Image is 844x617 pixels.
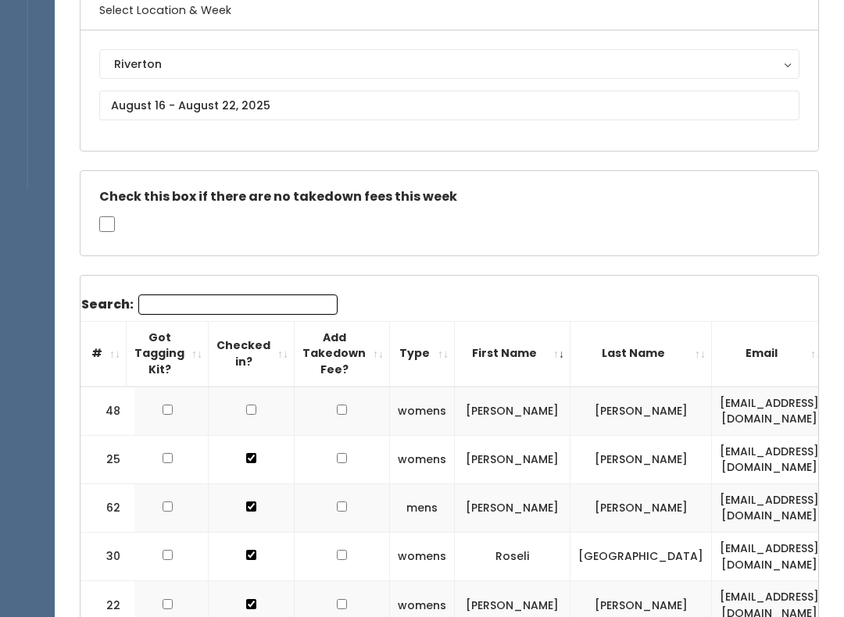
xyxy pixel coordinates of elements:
input: Search: [138,295,338,316]
td: 30 [80,533,135,582]
td: [GEOGRAPHIC_DATA] [570,533,712,582]
div: Riverton [114,56,785,73]
td: [PERSON_NAME] [570,387,712,437]
td: [EMAIL_ADDRESS][DOMAIN_NAME] [712,387,828,437]
td: [PERSON_NAME] [455,484,570,533]
th: Add Takedown Fee?: activate to sort column ascending [295,322,390,387]
td: [EMAIL_ADDRESS][DOMAIN_NAME] [712,533,828,582]
th: Email: activate to sort column ascending [712,322,828,387]
td: 62 [80,484,135,533]
td: womens [390,387,455,437]
th: First Name: activate to sort column ascending [455,322,570,387]
button: Riverton [99,50,799,80]
td: [PERSON_NAME] [570,484,712,533]
th: #: activate to sort column ascending [72,322,127,387]
th: Checked in?: activate to sort column ascending [209,322,295,387]
input: August 16 - August 22, 2025 [99,91,799,121]
h5: Check this box if there are no takedown fees this week [99,191,799,205]
th: Last Name: activate to sort column ascending [570,322,712,387]
td: womens [390,533,455,582]
td: [EMAIL_ADDRESS][DOMAIN_NAME] [712,436,828,484]
th: Got Tagging Kit?: activate to sort column ascending [127,322,209,387]
label: Search: [81,295,338,316]
td: 25 [80,436,135,484]
td: womens [390,436,455,484]
td: mens [390,484,455,533]
td: [PERSON_NAME] [455,436,570,484]
th: Type: activate to sort column ascending [390,322,455,387]
td: [PERSON_NAME] [570,436,712,484]
td: Roseli [455,533,570,582]
td: [EMAIL_ADDRESS][DOMAIN_NAME] [712,484,828,533]
td: [PERSON_NAME] [455,387,570,437]
td: 48 [80,387,135,437]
